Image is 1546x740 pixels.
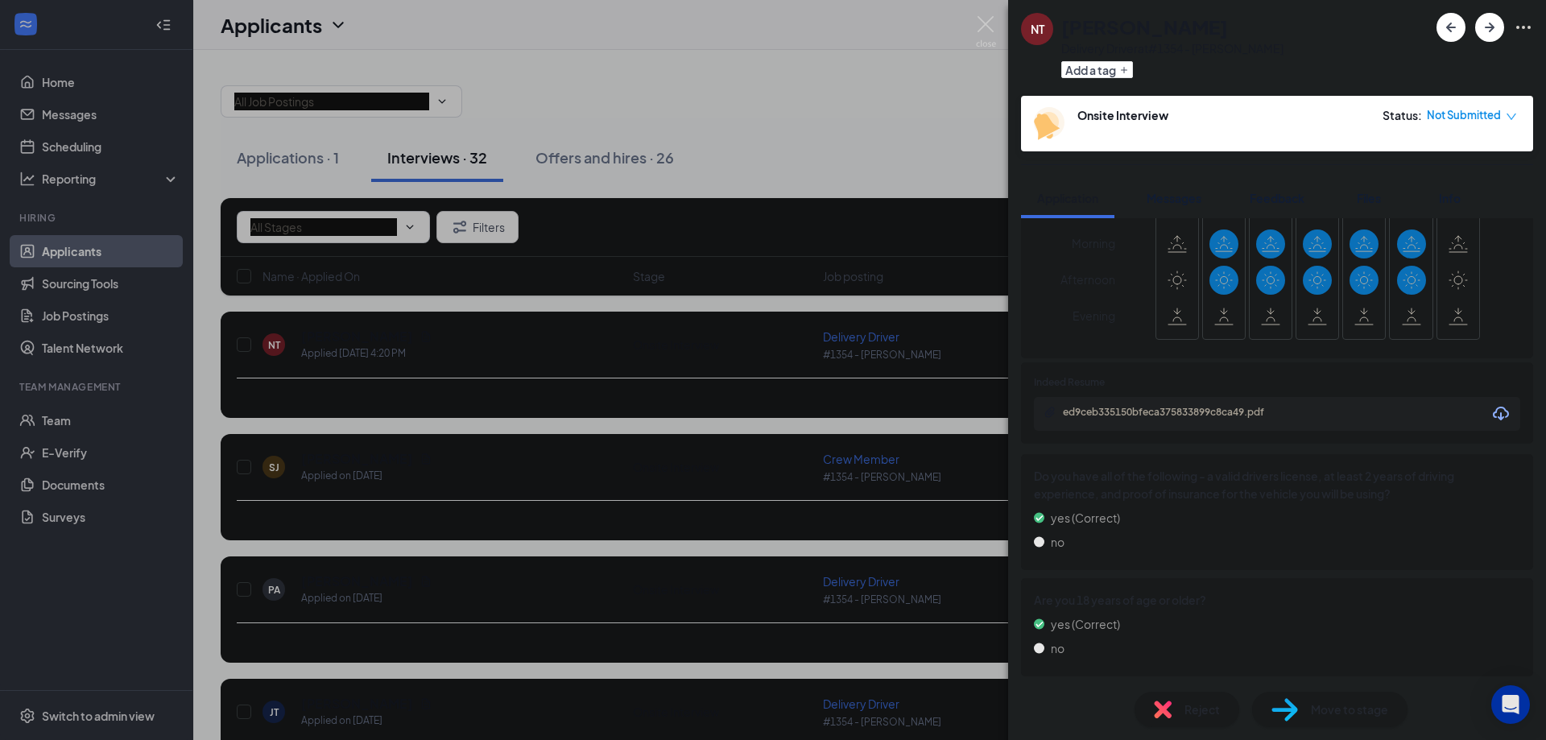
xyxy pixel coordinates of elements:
span: Evening [1073,301,1115,330]
svg: Paperclip [1044,406,1056,419]
span: no [1051,533,1064,551]
svg: Ellipses [1514,18,1533,37]
span: Feedback [1250,191,1304,205]
span: Reject [1184,701,1220,718]
svg: Download [1491,404,1511,424]
span: Move to stage [1311,701,1388,718]
svg: Plus [1119,65,1129,75]
div: Open Intercom Messenger [1491,685,1530,724]
button: ArrowRight [1475,13,1504,42]
span: down [1506,111,1517,122]
h1: [PERSON_NAME] [1061,13,1228,40]
a: Papercliped9ceb335150bfeca375833899c8ca49.pdf [1044,406,1304,421]
span: Morning [1072,229,1115,258]
span: Files [1357,191,1381,205]
div: ed9ceb335150bfeca375833899c8ca49.pdf [1063,406,1288,419]
div: Delivery Driver at #1354 - [PERSON_NAME] [1061,40,1284,56]
div: Status : [1383,107,1422,123]
span: Do you have all of the following - a valid drivers license, at least 2 years of driving experienc... [1034,467,1520,502]
span: yes (Correct) [1051,615,1120,633]
span: Messages [1147,191,1201,205]
span: Afternoon [1060,265,1115,294]
span: no [1051,639,1064,657]
span: Not Submitted [1427,107,1501,123]
span: Info [1439,191,1461,205]
svg: ArrowLeftNew [1441,18,1461,37]
b: Onsite Interview [1077,108,1168,122]
span: Application [1037,191,1098,205]
span: Are you 18 years of age or older? [1034,591,1520,609]
span: yes (Correct) [1051,509,1120,527]
svg: ArrowRight [1480,18,1499,37]
button: PlusAdd a tag [1061,61,1133,78]
div: NT [1031,21,1044,37]
button: ArrowLeftNew [1436,13,1465,42]
span: Indeed Resume [1034,375,1105,391]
